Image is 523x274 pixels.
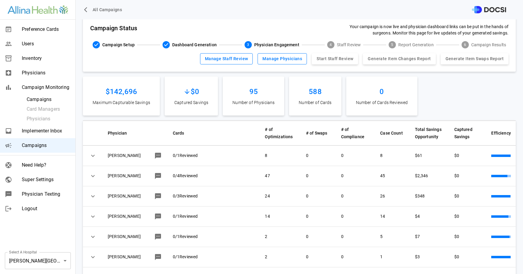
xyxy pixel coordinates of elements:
td: 26 [375,186,410,206]
span: Preference Cards [22,26,71,33]
button: Manage Staff Review [200,53,253,64]
th: Total Savings Opportunity [410,121,449,145]
span: $2,346 [415,173,428,178]
span: Super Settings [22,176,71,183]
td: 5 [375,227,410,247]
td: 8 [375,145,410,166]
span: Campaigns [27,96,71,103]
th: Physician [103,121,168,145]
span: $0 [454,173,459,178]
span: $3 [415,254,420,259]
span: Dashboard Generation [172,42,217,48]
span: $7 [415,234,420,239]
span: Users [22,40,71,47]
td: 0 / 1 Reviewed [168,227,260,247]
text: 3 [247,43,249,47]
span: Staff Review [337,42,361,48]
span: Number of Cards [299,99,331,106]
td: 0 [336,206,376,227]
span: $0 [454,254,459,259]
td: 2 [260,247,301,267]
td: 8 [260,145,301,166]
th: # of Compliance [336,121,376,145]
button: All Campaigns [83,4,124,15]
td: 0 [301,227,336,247]
button: Generate Item Swaps Report [441,53,508,64]
span: $0 [454,214,459,219]
td: 0 [301,186,336,206]
span: All Campaigns [93,6,122,14]
th: Case Count [375,121,410,145]
span: Campaign Monitoring [22,84,71,91]
span: Physicians [22,69,71,77]
button: Start Staff Review [312,53,358,64]
td: 0 [336,145,376,166]
span: $0 [454,234,459,239]
td: 0 [301,145,336,166]
th: Efficiency [486,121,516,145]
td: 0 [336,227,376,247]
div: [PERSON_NAME] [108,211,163,222]
img: DOCSI Logo [472,6,506,14]
span: $0 [191,86,199,97]
span: $348 [415,194,425,198]
td: 0 / 1 Reviewed [168,206,260,227]
div: [PERSON_NAME] [108,252,163,262]
span: $0 [454,153,459,158]
span: 95 [249,86,258,97]
td: 0 / 3 Reviewed [168,186,260,206]
span: 588 [309,86,321,97]
button: Generate Item Changes Report [363,53,436,64]
th: Cards [168,121,260,145]
th: Captured Savings [449,121,487,145]
span: Number of Cards Reviewed [356,99,408,106]
label: Select A Hospital [9,250,37,255]
span: Physician Texting [22,191,71,198]
td: 14 [375,206,410,227]
div: [PERSON_NAME] [108,151,163,161]
th: # of Optimizations [260,121,301,145]
span: $0 [454,194,459,198]
span: Need Help? [22,161,71,169]
span: Number of Physicians [232,99,275,106]
span: Inventory [22,55,71,62]
td: 45 [375,166,410,186]
div: [PERSON_NAME] [108,232,163,242]
span: Captured Savings [174,99,208,106]
td: 0 [301,206,336,227]
span: Report Generation [398,42,434,48]
td: 0 [301,247,336,267]
span: 0 [380,86,384,97]
td: 0 / 1 Reviewed [168,145,260,166]
td: 0 [336,186,376,206]
span: Physician Engagement [254,42,299,48]
td: 0 [336,166,376,186]
td: 14 [260,206,301,227]
span: Campaigns [22,142,71,149]
th: # of Swaps [301,121,336,145]
td: 1 [375,247,410,267]
span: $61 [415,153,422,158]
td: 0 [336,247,376,267]
td: 0 / 4 Reviewed [168,166,260,186]
span: Logout [22,205,71,212]
p: Your campaign is now live and physician dashboard links can be put in the hands of surgeons. Moni... [341,24,508,36]
span: $142,696 [106,86,137,97]
span: Implementer Inbox [22,127,71,135]
text: 4 [330,43,332,47]
div: [PERSON_NAME][GEOGRAPHIC_DATA] [5,252,71,269]
div: [PERSON_NAME] [108,171,163,181]
td: 47 [260,166,301,186]
span: Campaign Results [471,42,506,48]
img: Site Logo [8,5,68,14]
td: 2 [260,227,301,247]
span: Campaign Status [90,24,137,36]
td: 0 [301,166,336,186]
span: Maximum Capturable Savings [93,99,150,106]
td: 24 [260,186,301,206]
button: Manage Physicians [258,53,307,64]
text: 6 [464,43,466,47]
div: [PERSON_NAME] [108,191,163,201]
text: 5 [391,43,393,47]
td: 0 / 1 Reviewed [168,247,260,267]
